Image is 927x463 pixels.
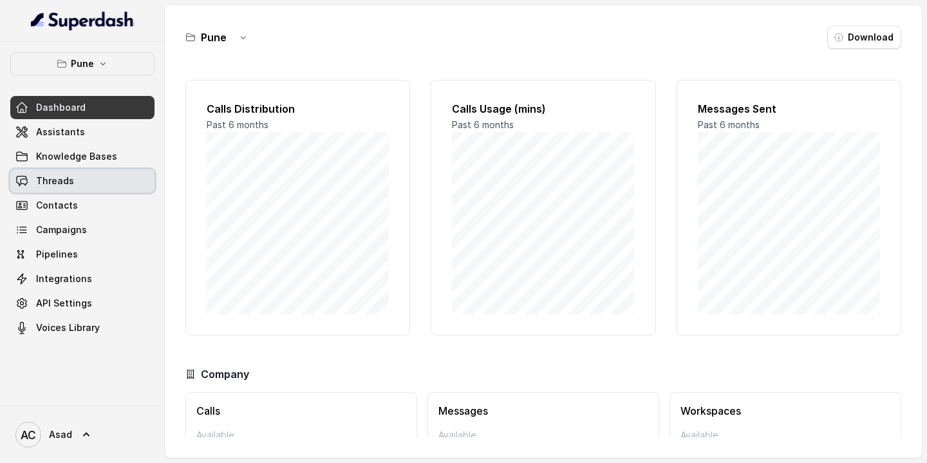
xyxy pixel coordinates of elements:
[36,126,85,138] span: Assistants
[10,417,154,453] a: Asad
[827,26,901,49] button: Download
[207,119,268,130] span: Past 6 months
[36,297,92,310] span: API Settings
[680,429,890,442] p: Available
[71,56,94,71] p: Pune
[452,101,634,117] h2: Calls Usage (mins)
[10,52,154,75] button: Pune
[698,101,880,117] h2: Messages Sent
[201,366,249,382] h3: Company
[207,101,389,117] h2: Calls Distribution
[10,267,154,290] a: Integrations
[36,175,74,187] span: Threads
[196,403,406,419] h3: Calls
[452,119,514,130] span: Past 6 months
[10,194,154,217] a: Contacts
[438,403,648,419] h3: Messages
[36,223,87,236] span: Campaigns
[36,150,117,163] span: Knowledge Bases
[36,272,92,285] span: Integrations
[680,403,890,419] h3: Workspaces
[10,218,154,241] a: Campaigns
[21,428,36,442] text: AC
[49,428,72,441] span: Asad
[10,145,154,168] a: Knowledge Bases
[36,101,86,114] span: Dashboard
[31,10,135,31] img: light.svg
[10,316,154,339] a: Voices Library
[10,243,154,266] a: Pipelines
[10,292,154,315] a: API Settings
[438,429,648,442] p: Available
[36,248,78,261] span: Pipelines
[10,120,154,144] a: Assistants
[36,321,100,334] span: Voices Library
[698,119,760,130] span: Past 6 months
[10,96,154,119] a: Dashboard
[201,30,227,45] h3: Pune
[196,429,406,442] p: Available
[10,169,154,193] a: Threads
[36,199,78,212] span: Contacts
